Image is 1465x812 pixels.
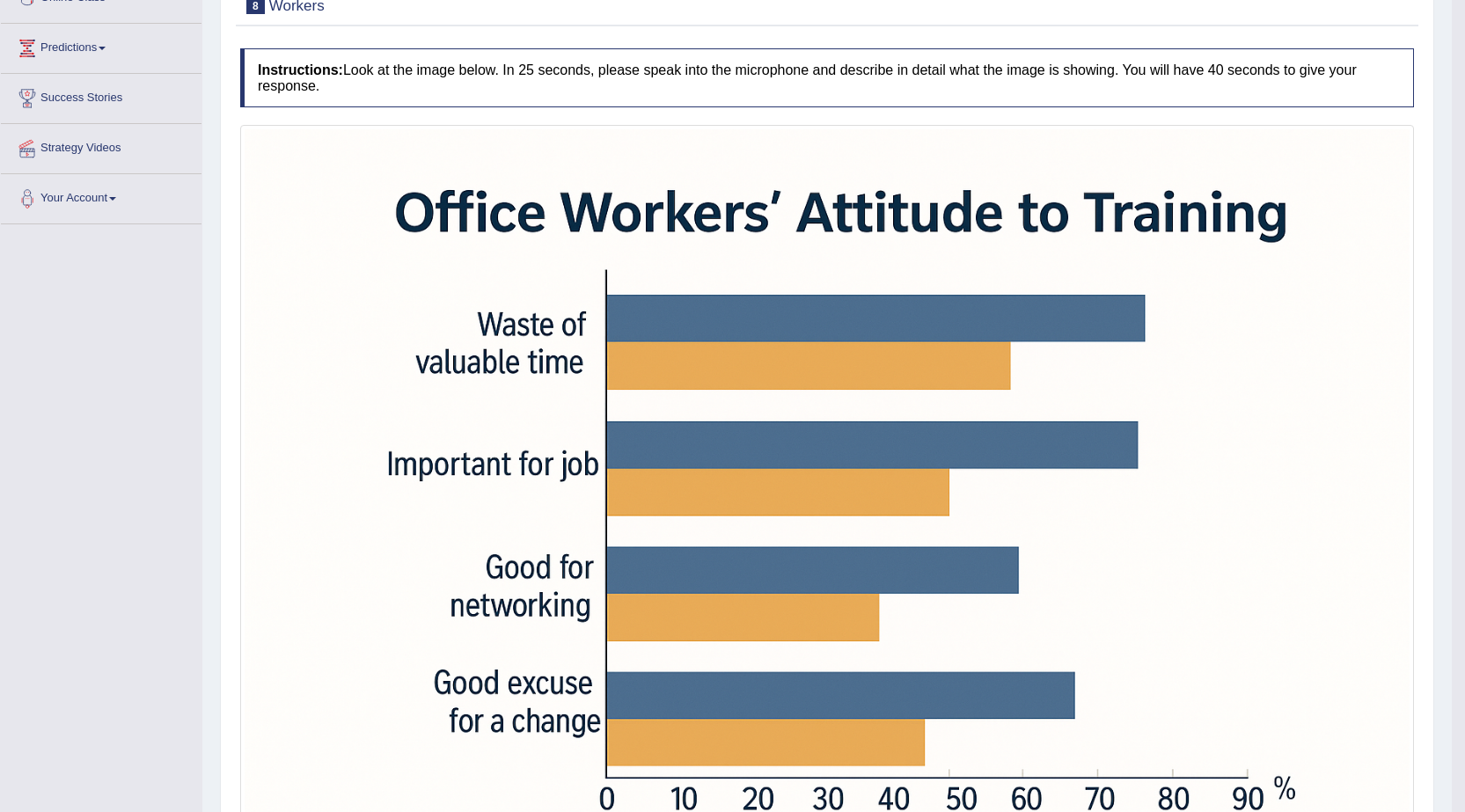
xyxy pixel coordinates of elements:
[1,74,201,118] a: Success Stories
[1,24,201,68] a: Predictions
[258,62,343,77] b: Instructions:
[240,48,1414,107] h4: Look at the image below. In 25 seconds, please speak into the microphone and describe in detail w...
[1,124,201,168] a: Strategy Videos
[1,174,201,218] a: Your Account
